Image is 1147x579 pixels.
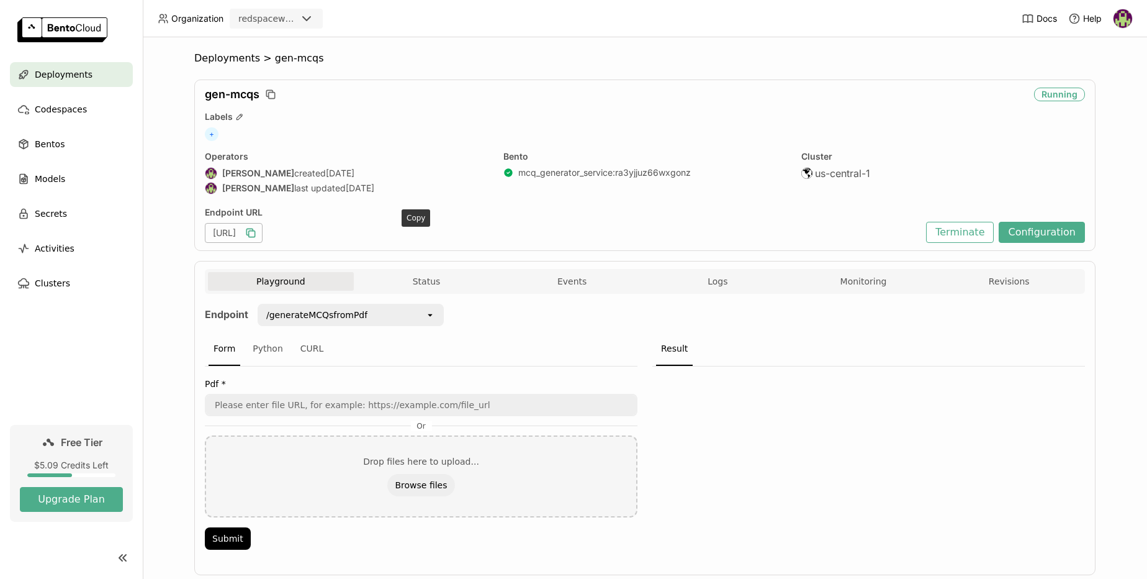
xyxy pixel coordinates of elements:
a: Models [10,166,133,191]
div: Copy [402,209,430,227]
div: Form [209,332,240,366]
a: Secrets [10,201,133,226]
span: [DATE] [326,168,354,179]
div: CURL [295,332,329,366]
a: Clusters [10,271,133,296]
span: Bentos [35,137,65,152]
div: Endpoint URL [205,207,920,218]
div: Labels [205,111,1085,122]
a: Codespaces [10,97,133,122]
span: gen-mcqs [205,88,259,101]
span: gen-mcqs [275,52,324,65]
button: Browse files [387,474,454,496]
button: Events [499,272,645,291]
div: /generateMCQsfromPdf [266,309,367,321]
input: Please enter file URL, for example: https://example.com/file_url [206,395,636,415]
svg: open [425,310,435,320]
span: + [205,127,218,141]
span: [DATE] [346,183,374,194]
button: Revisions [936,272,1082,291]
span: Deployments [194,52,260,65]
button: Upgrade Plan [20,487,123,512]
a: Deployments [10,62,133,87]
span: > [260,52,275,65]
button: Terminate [926,222,994,243]
a: Free Tier$5.09 Credits LeftUpgrade Plan [10,425,133,522]
span: Or [410,421,431,431]
img: logo [17,17,107,42]
div: [URL] [205,223,263,243]
strong: [PERSON_NAME] [222,168,294,179]
button: Playground [208,272,354,291]
span: Secrets [35,206,67,221]
span: us-central-1 [815,167,870,180]
button: Configuration [999,222,1085,243]
div: Python [248,332,288,366]
div: redspaceworks [238,12,297,25]
div: Running [1034,88,1085,101]
div: Cluster [801,151,1085,162]
div: Operators [205,151,488,162]
button: Status [354,272,500,291]
div: $5.09 Credits Left [20,460,123,471]
div: Help [1068,12,1102,25]
strong: [PERSON_NAME] [222,183,294,194]
span: Organization [171,13,223,24]
span: Docs [1037,13,1057,24]
span: Codespaces [35,102,87,117]
span: Models [35,171,65,186]
div: Result [656,332,693,366]
input: Selected redspaceworks. [298,13,299,25]
span: Help [1083,13,1102,24]
button: Monitoring [791,272,937,291]
button: Submit [205,527,251,550]
div: Bento [503,151,787,162]
img: Ranajit Sahoo [205,183,217,194]
div: Drop files here to upload... [363,457,479,467]
span: Activities [35,241,74,256]
div: created [205,167,488,180]
label: Pdf * [205,379,637,389]
span: Clusters [35,276,70,291]
span: Logs [708,276,727,287]
nav: Breadcrumbs navigation [194,52,1095,65]
a: mcq_generator_service:ra3yjjuz66wxgonz [518,167,691,178]
div: last updated [205,182,488,194]
span: Free Tier [61,436,102,449]
span: Deployments [35,67,92,82]
a: Activities [10,236,133,261]
img: Ranajit Sahoo [205,168,217,179]
a: Docs [1022,12,1057,25]
input: Selected /generateMCQsfromPdf. [369,309,370,321]
img: Ranajit Sahoo [1113,9,1132,28]
a: Bentos [10,132,133,157]
strong: Endpoint [205,308,248,321]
